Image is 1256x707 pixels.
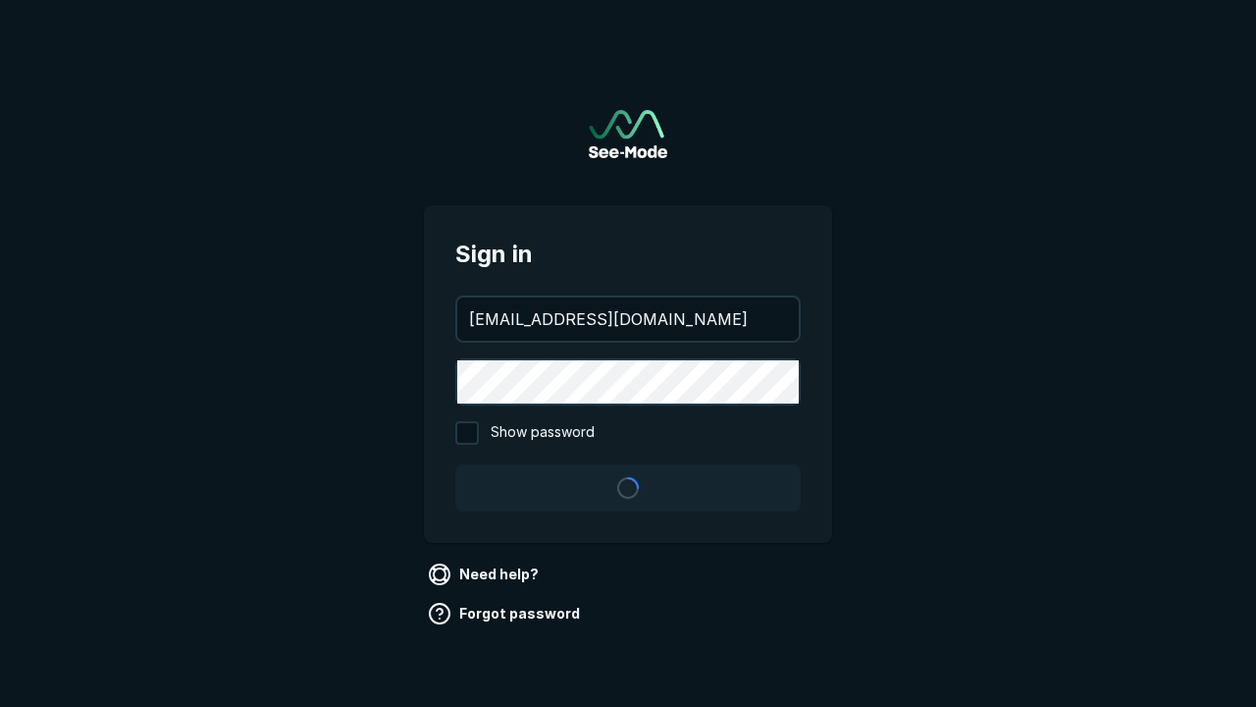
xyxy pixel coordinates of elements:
a: Need help? [424,559,547,590]
a: Go to sign in [589,110,667,158]
img: See-Mode Logo [589,110,667,158]
a: Forgot password [424,598,588,629]
span: Sign in [455,237,801,272]
span: Show password [491,421,595,445]
input: your@email.com [457,298,799,341]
